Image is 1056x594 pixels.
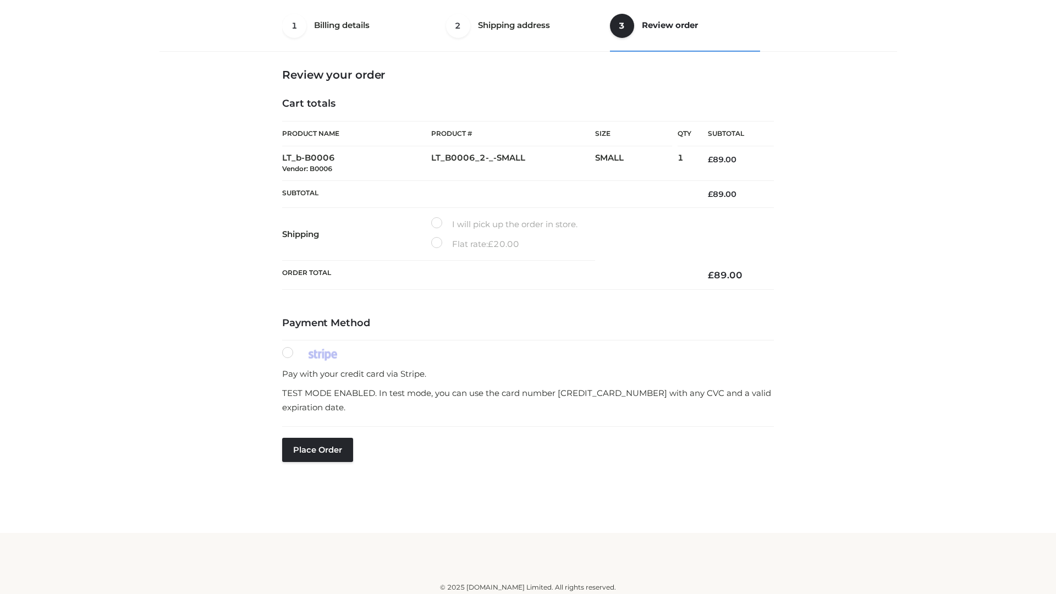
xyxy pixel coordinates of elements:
p: Pay with your credit card via Stripe. [282,367,774,381]
bdi: 89.00 [708,155,736,164]
h4: Payment Method [282,317,774,329]
h4: Cart totals [282,98,774,110]
label: Flat rate: [431,237,519,251]
h3: Review your order [282,68,774,81]
td: 1 [678,146,691,181]
td: LT_b-B0006 [282,146,431,181]
th: Qty [678,121,691,146]
span: £ [708,189,713,199]
th: Subtotal [282,180,691,207]
span: £ [488,239,493,249]
th: Size [595,122,672,146]
small: Vendor: B0006 [282,164,332,173]
div: © 2025 [DOMAIN_NAME] Limited. All rights reserved. [163,582,893,593]
th: Order Total [282,261,691,290]
bdi: 20.00 [488,239,519,249]
th: Subtotal [691,122,774,146]
td: LT_B0006_2-_-SMALL [431,146,595,181]
th: Product Name [282,121,431,146]
span: £ [708,155,713,164]
th: Shipping [282,208,431,261]
td: SMALL [595,146,678,181]
label: I will pick up the order in store. [431,217,577,232]
span: £ [708,269,714,280]
bdi: 89.00 [708,269,743,280]
p: TEST MODE ENABLED. In test mode, you can use the card number [CREDIT_CARD_NUMBER] with any CVC an... [282,386,774,414]
bdi: 89.00 [708,189,736,199]
th: Product # [431,121,595,146]
button: Place order [282,438,353,462]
